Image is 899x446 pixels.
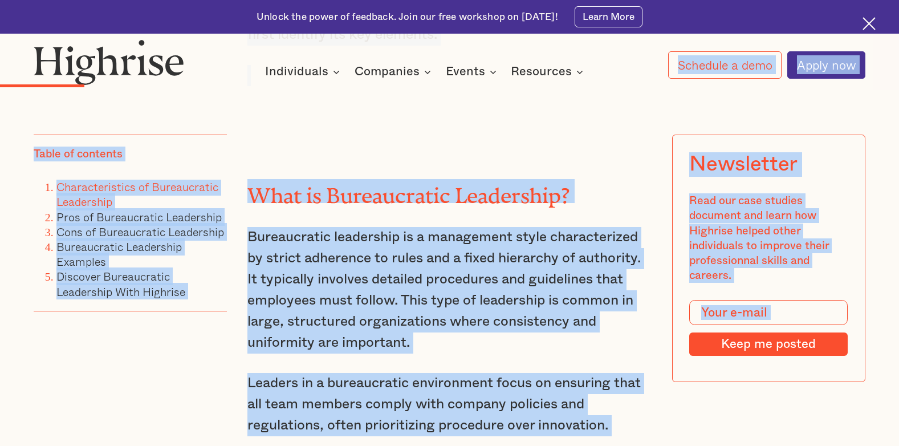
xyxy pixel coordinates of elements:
img: Highrise logo [34,39,184,85]
div: Companies [355,65,420,79]
h2: What is Bureaucratic Leadership? [247,179,651,203]
a: Apply now [787,51,865,79]
div: Events [446,65,500,79]
div: Resources [511,65,587,79]
div: Unlock the power of feedback. Join our free workshop on [DATE]! [257,10,558,23]
div: Table of contents [34,147,123,161]
a: Bureaucratic Leadership Examples [56,238,182,270]
div: Individuals [265,65,328,79]
img: Cross icon [863,17,876,30]
input: Keep me posted [690,333,848,356]
div: Resources [511,65,572,79]
a: Characteristics of Bureaucratic Leadership [56,179,218,211]
a: Cons of Bureaucratic Leadership [56,223,224,241]
div: Events [446,65,485,79]
form: Modal Form [690,300,848,356]
div: Companies [355,65,434,79]
p: Bureaucratic leadership is a management style characterized by strict adherence to rules and a fi... [247,227,651,354]
p: Leaders in a bureaucratic environment focus on ensuring that all team members comply with company... [247,373,651,436]
a: Schedule a demo [668,51,782,79]
div: Newsletter [690,152,798,177]
div: Individuals [265,65,343,79]
a: Discover Bureaucratic Leadership With Highrise [56,268,185,301]
div: Read our case studies document and learn how Highrise helped other individuals to improve their p... [690,194,848,283]
input: Your e-mail [690,300,848,325]
a: Learn More [575,6,642,28]
a: Pros of Bureaucratic Leadership [56,208,222,226]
